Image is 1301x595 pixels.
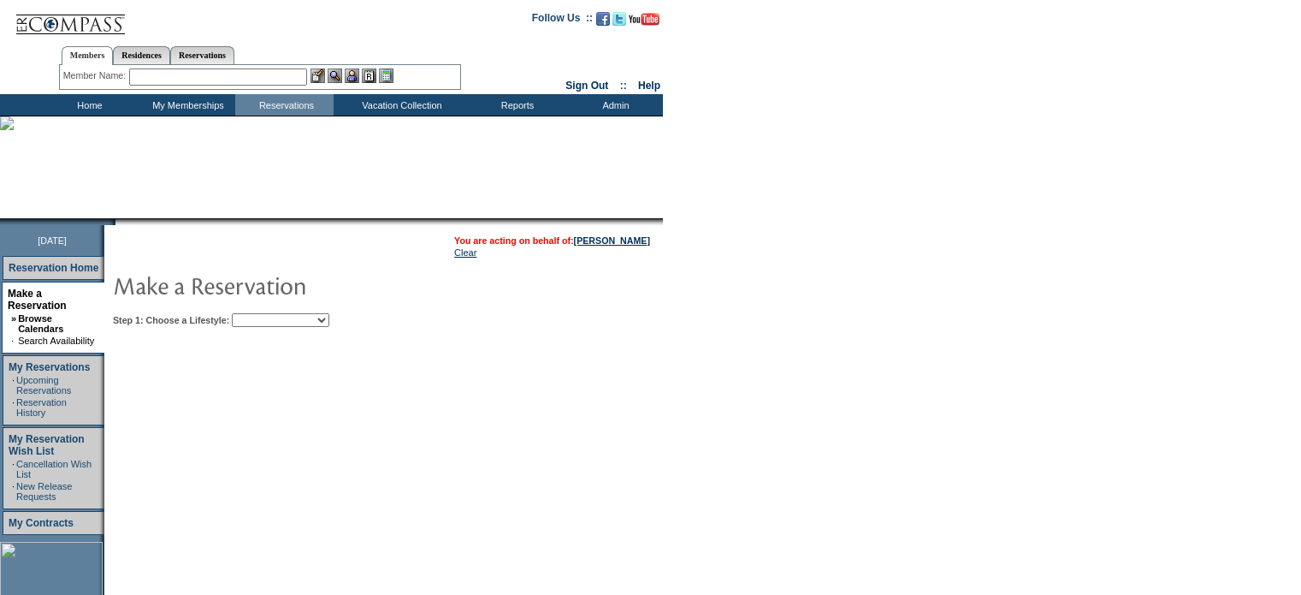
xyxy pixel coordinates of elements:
[170,46,234,64] a: Reservations
[629,17,659,27] a: Subscribe to our YouTube Channel
[109,218,115,225] img: promoShadowLeftCorner.gif
[12,397,15,418] td: ·
[565,80,608,92] a: Sign Out
[62,46,114,65] a: Members
[137,94,235,116] td: My Memberships
[16,375,71,396] a: Upcoming Reservations
[11,336,16,346] td: ·
[16,397,67,418] a: Reservation History
[8,288,67,312] a: Make a Reservation
[9,517,74,529] a: My Contracts
[38,235,67,246] span: [DATE]
[9,361,90,373] a: My Reservations
[328,68,342,83] img: View
[11,313,16,324] b: »
[638,80,660,92] a: Help
[18,313,63,334] a: Browse Calendars
[16,459,92,479] a: Cancellation Wish List
[454,235,650,246] span: You are acting on behalf of:
[596,12,610,26] img: Become our fan on Facebook
[334,94,466,116] td: Vacation Collection
[379,68,393,83] img: b_calculator.gif
[12,459,15,479] td: ·
[38,94,137,116] td: Home
[63,68,129,83] div: Member Name:
[345,68,359,83] img: Impersonate
[113,46,170,64] a: Residences
[454,247,476,258] a: Clear
[16,481,72,502] a: New Release Requests
[113,268,455,302] img: pgTtlMakeReservation.gif
[9,433,85,457] a: My Reservation Wish List
[466,94,565,116] td: Reports
[115,218,117,225] img: blank.gif
[12,481,15,502] td: ·
[235,94,334,116] td: Reservations
[532,10,593,31] td: Follow Us ::
[620,80,627,92] span: ::
[362,68,376,83] img: Reservations
[12,375,15,396] td: ·
[596,17,610,27] a: Become our fan on Facebook
[9,262,98,274] a: Reservation Home
[612,12,626,26] img: Follow us on Twitter
[574,235,650,246] a: [PERSON_NAME]
[629,13,659,26] img: Subscribe to our YouTube Channel
[113,315,229,325] b: Step 1: Choose a Lifestyle:
[565,94,663,116] td: Admin
[310,68,325,83] img: b_edit.gif
[612,17,626,27] a: Follow us on Twitter
[18,336,94,346] a: Search Availability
